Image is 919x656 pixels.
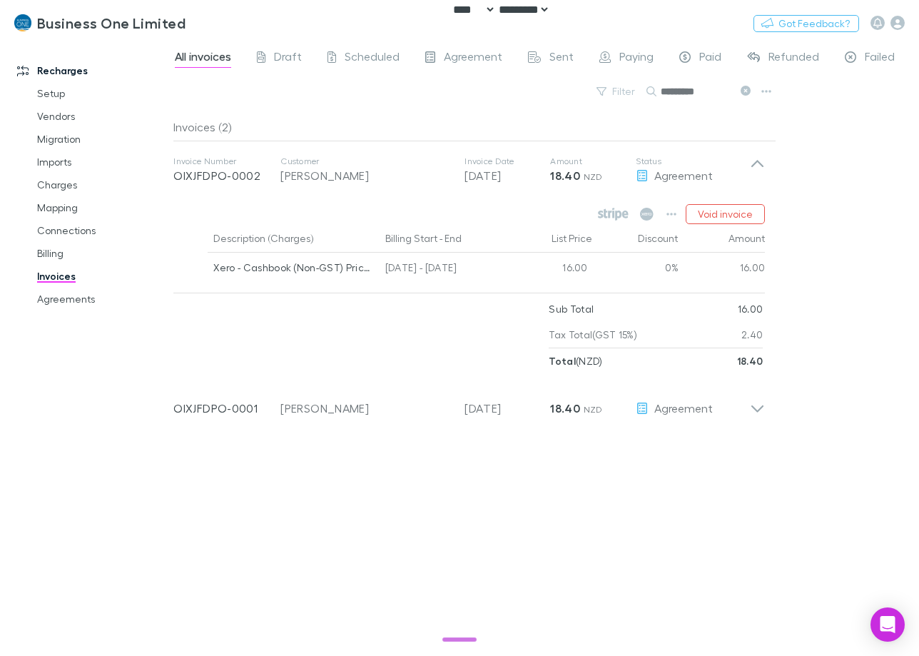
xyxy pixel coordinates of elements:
p: [DATE] [464,167,550,184]
span: Draft [274,49,302,68]
span: Scheduled [345,49,400,68]
a: Billing [23,242,181,265]
a: Imports [23,151,181,173]
div: 16.00 [679,253,766,287]
strong: 18.40 [550,168,580,183]
p: Invoice Date [464,156,550,167]
a: Business One Limited [6,6,194,40]
div: 16.00 [508,253,594,287]
h3: Business One Limited [37,14,186,31]
p: [DATE] [464,400,550,417]
p: Sub Total [549,296,594,322]
span: Failed [865,49,895,68]
span: Sent [549,49,574,68]
strong: 18.40 [550,401,580,415]
span: Paying [619,49,654,68]
a: Charges [23,173,181,196]
button: Filter [589,83,644,100]
span: Agreement [654,168,713,182]
div: [DATE] - [DATE] [380,253,508,287]
span: NZD [584,404,603,415]
a: Migration [23,128,181,151]
button: Void invoice [686,204,765,224]
span: Paid [699,49,721,68]
p: 2.40 [741,322,763,348]
div: Open Intercom Messenger [870,607,905,642]
span: Agreement [444,49,502,68]
p: 16.00 [738,296,763,322]
p: Invoice Number [173,156,280,167]
div: Invoice NumberOIXJFDPO-0002Customer[PERSON_NAME]Invoice Date[DATE]Amount18.40 NZDStatusAgreement [162,141,776,198]
a: Vendors [23,105,181,128]
div: [PERSON_NAME] [280,167,450,184]
div: Xero - Cashbook (Non-GST) Price Plan [213,253,374,283]
button: Got Feedback? [753,15,859,32]
a: Setup [23,82,181,105]
strong: Total [549,355,576,367]
a: Mapping [23,196,181,219]
p: Amount [550,156,636,167]
span: Refunded [768,49,819,68]
p: Status [636,156,750,167]
span: NZD [584,171,603,182]
p: OIXJFDPO-0001 [173,400,280,417]
span: Agreement [654,401,713,415]
p: Tax Total (GST 15%) [549,322,637,348]
a: Invoices [23,265,181,288]
p: ( NZD ) [549,348,602,374]
a: Connections [23,219,181,242]
span: All invoices [175,49,231,68]
p: Customer [280,156,450,167]
strong: 18.40 [737,355,763,367]
div: 0% [594,253,679,287]
a: Agreements [23,288,181,311]
div: [PERSON_NAME] [280,400,450,417]
img: Business One Limited's Logo [14,14,31,31]
a: Recharges [3,59,181,82]
p: OIXJFDPO-0002 [173,167,280,184]
div: OIXJFDPO-0001[PERSON_NAME][DATE]18.40 NZDAgreement [162,374,776,431]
